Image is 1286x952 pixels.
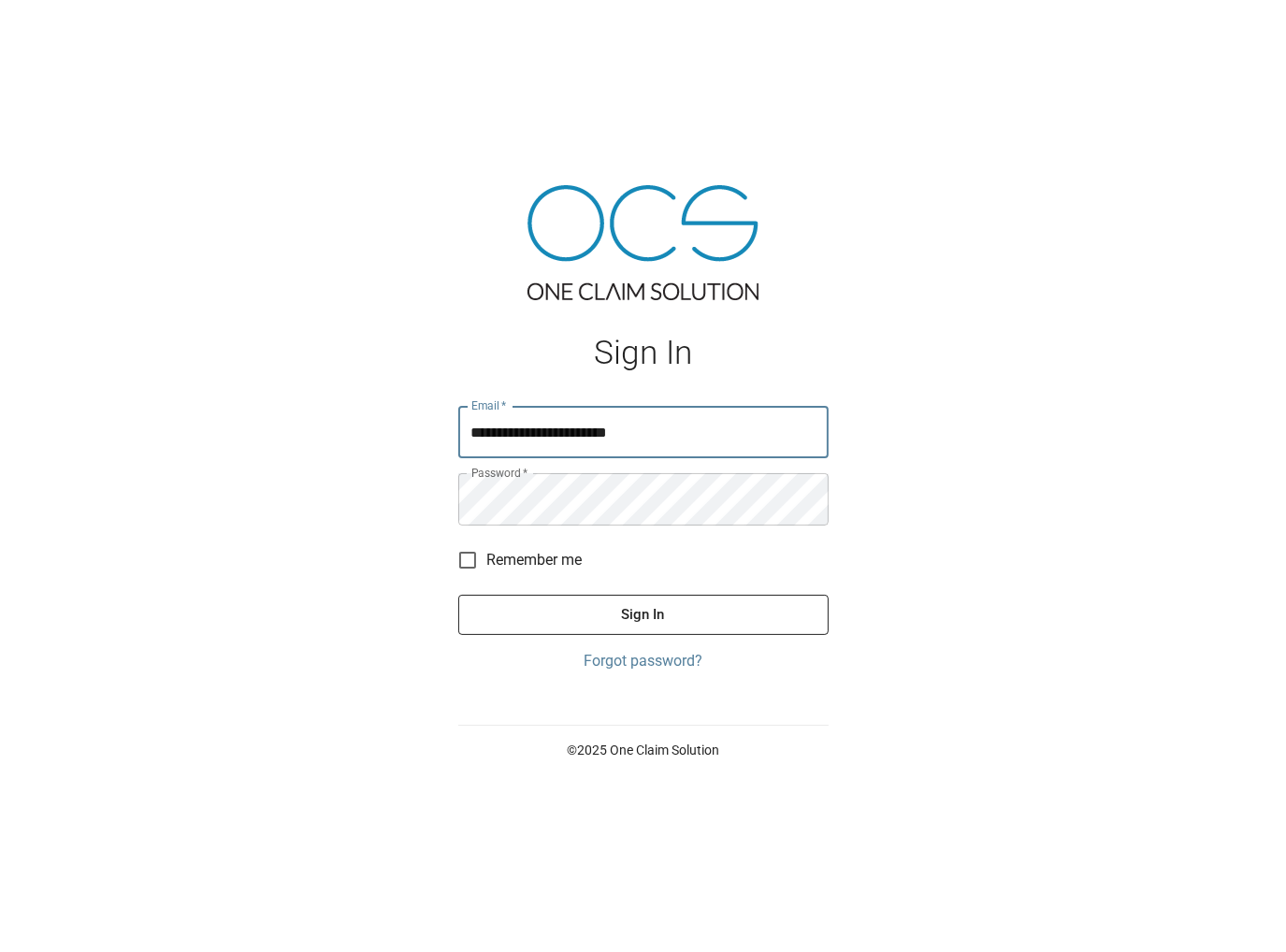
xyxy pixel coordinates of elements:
a: Forgot password? [458,650,829,672]
img: ocs-logo-white-transparent.png [22,11,97,49]
h1: Sign In [458,334,829,372]
img: ocs-logo-tra.png [527,185,759,300]
label: Password [471,465,527,481]
p: © 2025 One Claim Solution [458,741,829,759]
span: Remember me [487,549,583,571]
button: Sign In [458,595,829,634]
label: Email [471,397,507,413]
